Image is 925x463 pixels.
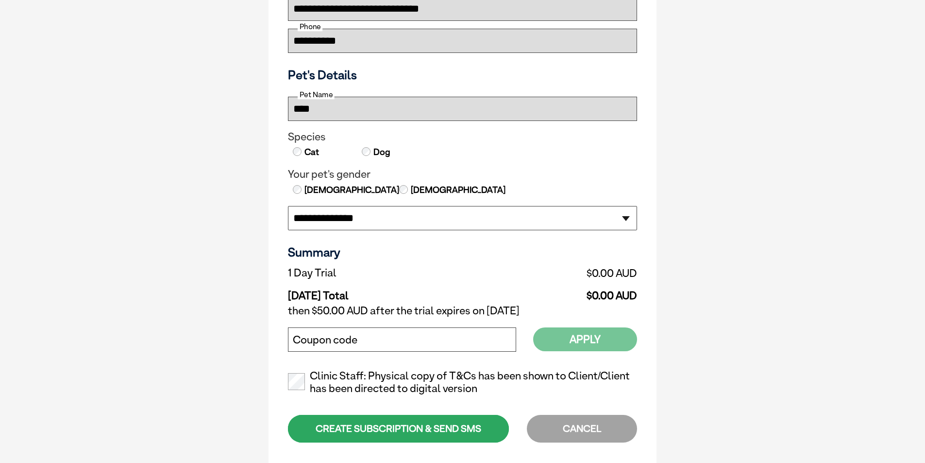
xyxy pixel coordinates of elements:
td: 1 Day Trial [288,264,478,282]
td: $0.00 AUD [478,264,637,282]
td: [DATE] Total [288,282,478,302]
label: Coupon code [293,334,357,346]
div: CANCEL [527,415,637,443]
td: $0.00 AUD [478,282,637,302]
label: Phone [298,22,322,31]
label: Clinic Staff: Physical copy of T&Cs has been shown to Client/Client has been directed to digital ... [288,370,637,395]
legend: Species [288,131,637,143]
h3: Pet's Details [284,68,641,82]
div: CREATE SUBSCRIPTION & SEND SMS [288,415,509,443]
td: then $50.00 AUD after the trial expires on [DATE] [288,302,637,320]
legend: Your pet's gender [288,168,637,181]
button: Apply [533,327,637,351]
h3: Summary [288,245,637,259]
input: Clinic Staff: Physical copy of T&Cs has been shown to Client/Client has been directed to digital ... [288,373,305,390]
